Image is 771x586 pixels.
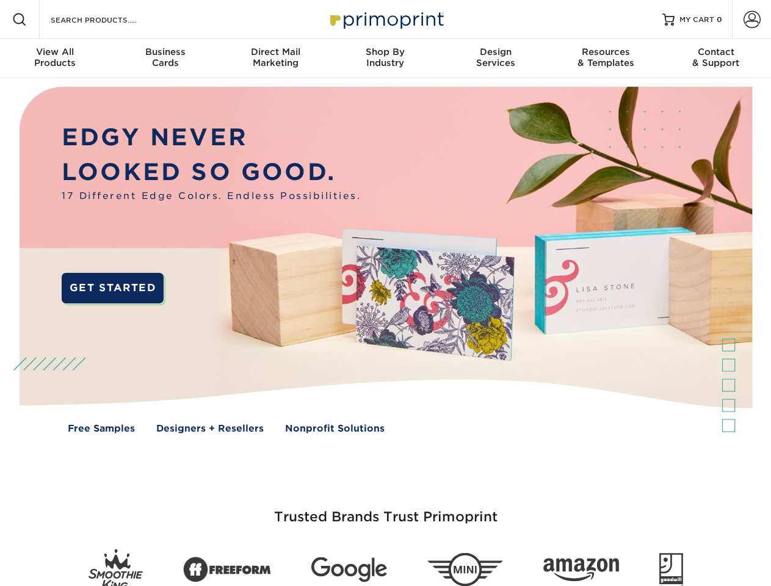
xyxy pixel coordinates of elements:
a: Designers + Resellers [156,422,264,436]
p: LOOKED SO GOOD. [62,155,361,190]
p: EDGY NEVER [62,120,361,155]
div: & Support [661,46,771,68]
a: Free Samples [68,422,135,436]
input: SEARCH PRODUCTS..... [49,12,168,27]
span: Contact [661,46,771,57]
a: Direct MailMarketing [220,39,330,78]
span: Business [110,46,220,57]
a: Resources& Templates [551,39,661,78]
span: Design [441,46,551,57]
h3: Trusted Brands Trust Primoprint [29,480,743,540]
div: Marketing [220,46,330,68]
div: Industry [330,46,440,68]
div: Services [441,46,551,68]
a: BusinessCards [110,39,220,78]
img: Amazon [543,559,619,582]
img: Google [311,557,387,582]
div: Cards [110,46,220,68]
span: MY CART [679,15,714,25]
a: DesignServices [441,39,551,78]
div: & Templates [551,46,661,68]
a: Contact& Support [661,39,771,78]
span: Shop By [330,46,440,57]
span: Resources [551,46,661,57]
span: 17 Different Edge Colors. Endless Possibilities. [62,189,361,203]
img: Primoprint [325,6,447,32]
img: Goodwill [659,553,683,586]
span: 0 [717,15,722,24]
a: GET STARTED [62,273,164,303]
a: Shop ByIndustry [330,39,440,78]
a: Nonprofit Solutions [285,422,385,436]
span: Direct Mail [220,46,330,57]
